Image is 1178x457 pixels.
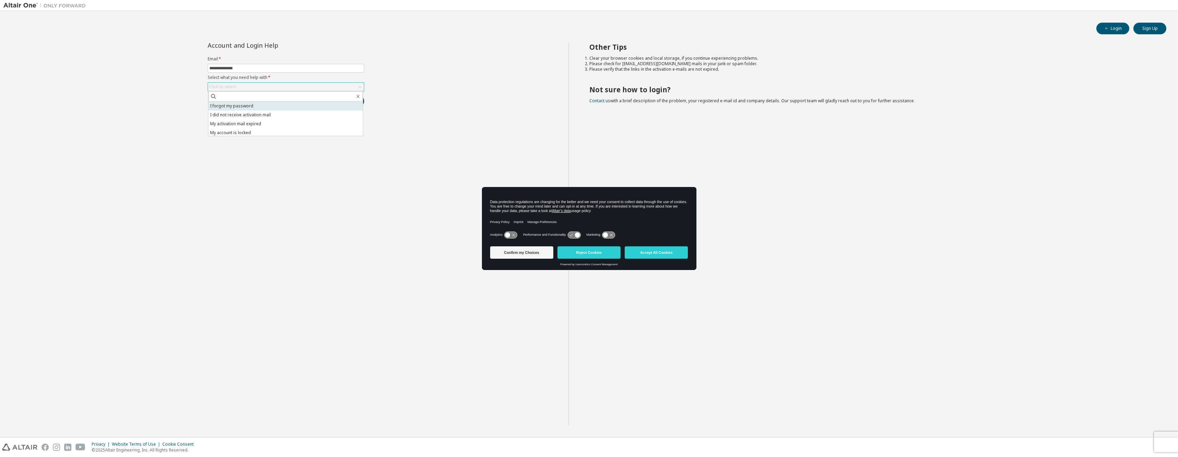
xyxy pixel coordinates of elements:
[208,75,364,80] label: Select what you need help with
[589,98,915,104] span: with a brief description of the problem, your registered e-mail id and company details. Our suppo...
[92,447,198,453] p: © 2025 Altair Engineering, Inc. All Rights Reserved.
[76,444,85,451] img: youtube.svg
[209,84,236,90] div: Click to select
[92,442,112,447] div: Privacy
[589,98,610,104] a: Contact us
[208,83,364,91] div: Click to select
[3,2,89,9] img: Altair One
[1096,23,1129,34] button: Login
[208,43,333,48] div: Account and Login Help
[42,444,49,451] img: facebook.svg
[589,61,1154,67] li: Please check for [EMAIL_ADDRESS][DOMAIN_NAME] mails in your junk or spam folder.
[112,442,162,447] div: Website Terms of Use
[162,442,198,447] div: Cookie Consent
[589,43,1154,51] h2: Other Tips
[589,56,1154,61] li: Clear your browser cookies and local storage, if you continue experiencing problems.
[589,67,1154,72] li: Please verify that the links in the activation e-mails are not expired.
[2,444,37,451] img: altair_logo.svg
[589,85,1154,94] h2: Not sure how to login?
[1133,23,1166,34] button: Sign Up
[208,56,364,62] label: Email
[53,444,60,451] img: instagram.svg
[64,444,71,451] img: linkedin.svg
[208,102,363,110] li: I forgot my password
